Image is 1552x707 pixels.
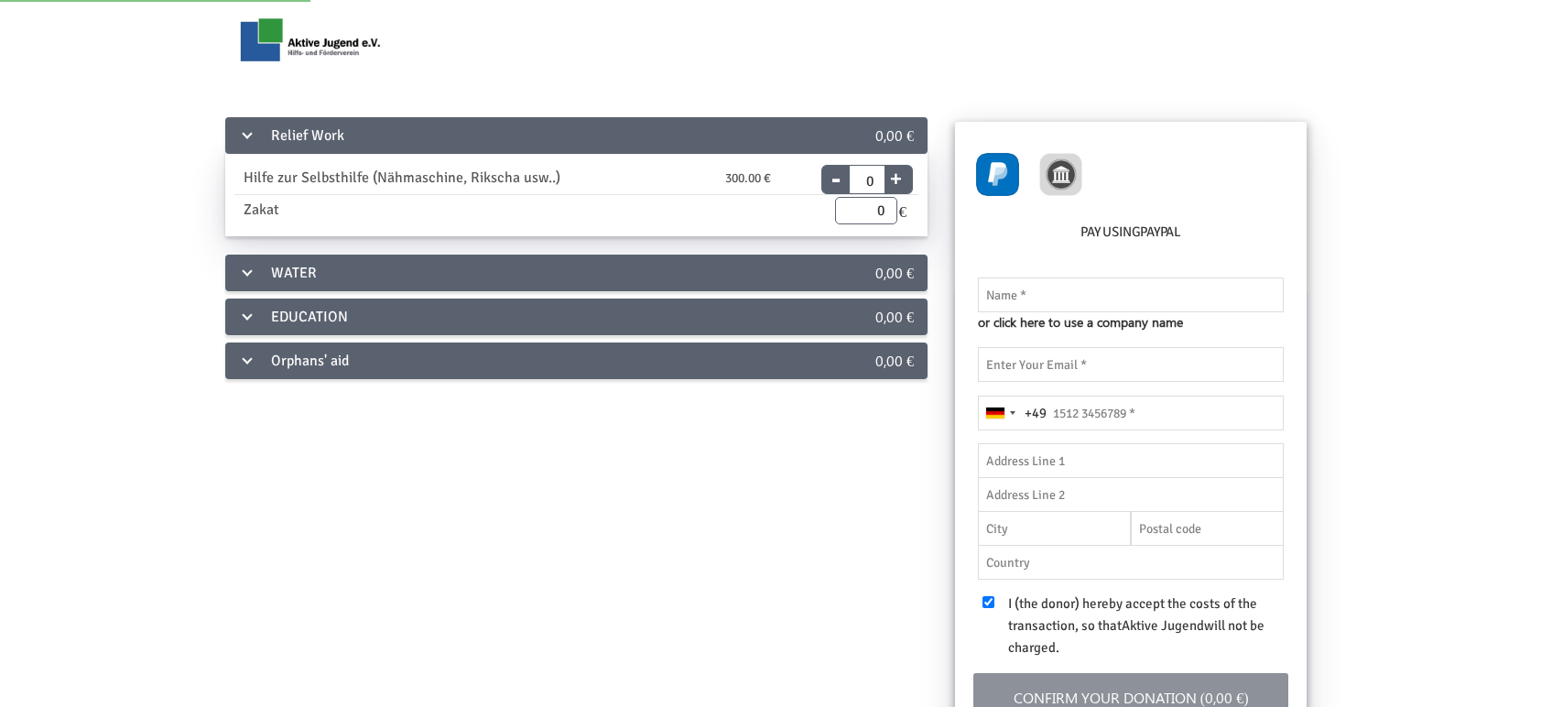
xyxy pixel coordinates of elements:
div: Relief Work [225,117,810,154]
img: BankTransfer [1039,153,1082,196]
button: Selected country [979,397,1047,430]
span: 0,00 € [875,351,914,370]
input: Enter Your Email * [978,347,1284,382]
span: 0,00 € [875,263,914,282]
div: Hilfe zur Selbsthilfe (Nähmaschine, Rikscha usw..) [230,167,603,190]
label: PayPal [1140,222,1181,243]
span: I (the donor) hereby accept the costs of the transaction, so that will not be charged. [1008,595,1264,656]
span: or click here to use a company name [978,312,1183,332]
span: € [897,197,909,224]
div: WATER [225,255,810,291]
input: City [978,511,1131,546]
input: Address Line 2 [978,477,1284,512]
button: - [822,154,850,179]
h6: Pay using [973,222,1288,250]
input: Name * [978,277,1284,312]
input: Postal code [1131,511,1284,546]
span: 0,00 € [875,125,914,145]
input: 1512 3456789 * [978,396,1284,430]
button: + [885,163,907,189]
div: Zakat [230,199,603,222]
input: Address Line 1 [978,443,1284,478]
div: Orphans' aid [225,343,810,379]
span: Aktive Jugend [1122,617,1204,634]
input: Country [978,545,1284,580]
span: 0,00 € [875,307,914,326]
div: EDUCATION [225,299,810,335]
img: PayPal [976,153,1019,196]
span: 300.00 € [725,169,771,189]
div: +49 [1025,403,1047,424]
